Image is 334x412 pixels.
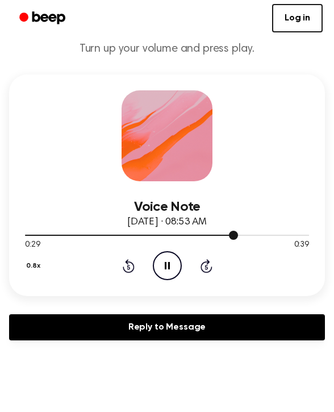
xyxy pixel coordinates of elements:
p: Turn up your volume and press play. [9,42,325,56]
button: 0.8x [25,256,44,276]
h3: Voice Note [25,199,309,215]
span: 0:39 [294,239,309,251]
a: Log in [272,4,323,32]
a: Reply to Message [9,314,325,340]
span: 0:29 [25,239,40,251]
span: [DATE] · 08:53 AM [127,217,207,227]
a: Beep [11,7,76,30]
